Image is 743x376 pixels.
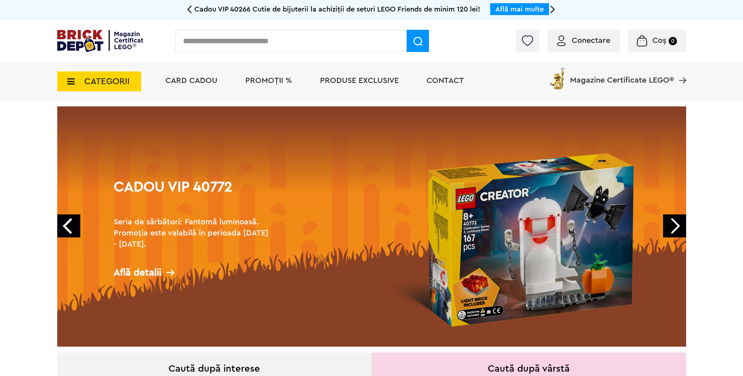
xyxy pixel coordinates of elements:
span: Cadou VIP 40266 Cutie de bijuterii la achiziții de seturi LEGO Friends de minim 120 lei! [194,6,480,13]
a: Magazine Certificate LEGO® [674,66,686,74]
span: CATEGORII [84,77,130,86]
a: Next [663,214,686,237]
small: 0 [669,37,677,45]
h2: Seria de sărbători: Fantomă luminoasă. Promoția este valabilă în perioada [DATE] - [DATE]. [114,216,273,250]
a: Cadou VIP 40772Seria de sărbători: Fantomă luminoasă. Promoția este valabilă în perioada [DATE] -... [57,106,686,347]
span: Magazine Certificate LEGO® [570,66,674,84]
a: Card Cadou [165,77,217,85]
a: Produse exclusive [320,77,399,85]
a: Află mai multe [495,6,544,13]
a: Prev [57,214,80,237]
span: Coș [652,37,666,44]
span: Conectare [572,37,610,44]
h1: Cadou VIP 40772 [114,180,273,208]
a: Conectare [557,37,610,44]
a: PROMOȚII % [245,77,292,85]
div: Află detalii [114,268,273,278]
a: Contact [427,77,464,85]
